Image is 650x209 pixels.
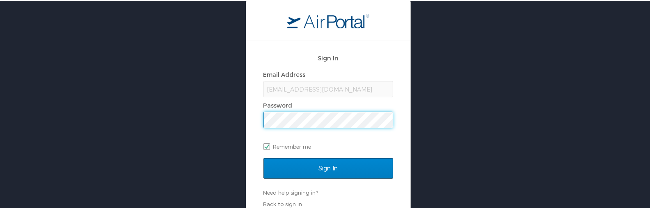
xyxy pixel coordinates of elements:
[263,188,318,195] a: Need help signing in?
[263,53,393,62] h2: Sign In
[263,140,393,152] label: Remember me
[263,157,393,178] input: Sign In
[263,200,302,207] a: Back to sign in
[263,70,306,77] label: Email Address
[263,101,293,108] label: Password
[287,13,369,28] img: logo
